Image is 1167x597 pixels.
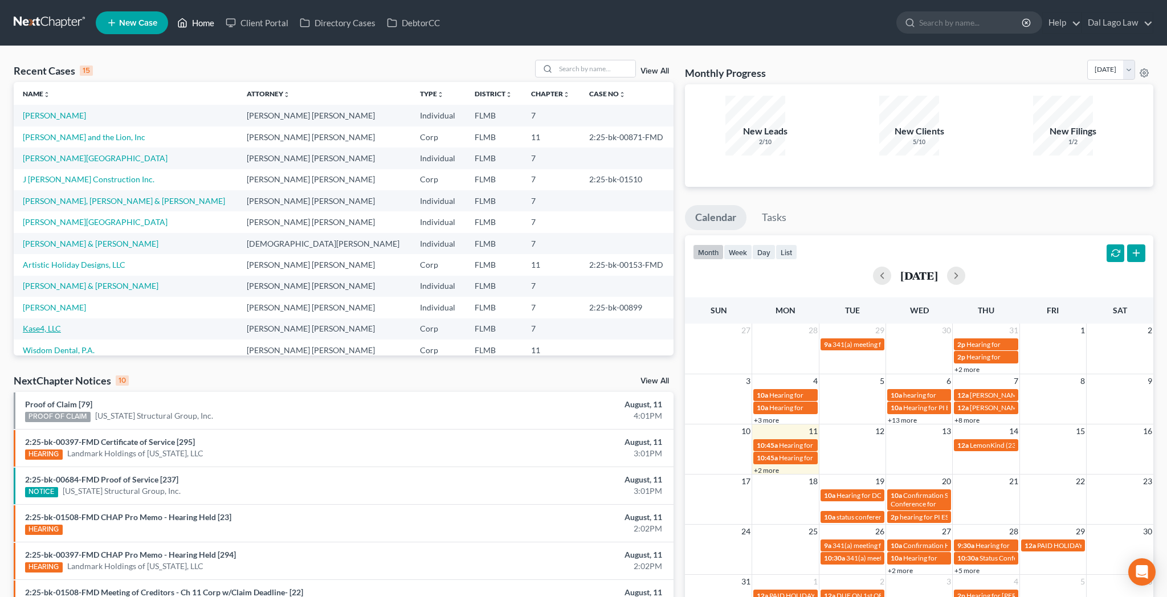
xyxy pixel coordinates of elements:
[23,132,145,142] a: [PERSON_NAME] and the Lion, Inc
[833,340,888,349] span: 341(a) meeting for
[957,541,974,550] span: 9:30a
[25,449,63,460] div: HEARING
[903,391,936,399] span: hearing for
[238,190,411,211] td: [PERSON_NAME] [PERSON_NAME]
[23,281,158,291] a: [PERSON_NAME] & [PERSON_NAME]
[522,297,580,318] td: 7
[116,375,129,386] div: 10
[903,403,985,412] span: Hearing for PI ESTATES LLC
[824,554,845,562] span: 10:30a
[67,561,203,572] a: Landmark Holdings of [US_STATE], LLC
[941,525,952,538] span: 27
[740,475,752,488] span: 17
[522,233,580,254] td: 7
[466,126,522,148] td: FLMB
[954,566,980,575] a: +5 more
[23,239,158,248] a: [PERSON_NAME] & [PERSON_NAME]
[837,513,900,521] span: status conference for
[1075,424,1086,438] span: 15
[522,254,580,275] td: 11
[1047,305,1059,315] span: Fri
[475,89,512,98] a: Districtunfold_more
[238,318,411,340] td: [PERSON_NAME] [PERSON_NAME]
[238,233,411,254] td: [DEMOGRAPHIC_DATA][PERSON_NAME]
[945,374,952,388] span: 6
[411,254,465,275] td: Corp
[522,126,580,148] td: 11
[458,436,662,448] div: August, 11
[1075,475,1086,488] span: 22
[1082,13,1153,33] a: Dal Lago Law
[466,211,522,232] td: FLMB
[23,174,154,184] a: J [PERSON_NAME] Construction Inc.
[411,148,465,169] td: Individual
[903,554,937,562] span: Hearing for
[238,105,411,126] td: [PERSON_NAME] [PERSON_NAME]
[1142,475,1153,488] span: 23
[845,305,860,315] span: Tue
[1079,324,1086,337] span: 1
[466,233,522,254] td: FLMB
[437,91,444,98] i: unfold_more
[640,377,669,385] a: View All
[685,66,766,80] h3: Monthly Progress
[14,64,93,77] div: Recent Cases
[458,410,662,422] div: 4:01PM
[1008,324,1019,337] span: 31
[238,297,411,318] td: [PERSON_NAME] [PERSON_NAME]
[25,437,195,447] a: 2:25-bk-00397-FMD Certificate of Service [295]
[812,575,819,588] span: 1
[779,453,875,462] span: Hearing for Wisdom Dental, P.A.
[522,211,580,232] td: 7
[900,513,980,521] span: hearing for PI ESTATES LLC
[752,244,776,260] button: day
[740,424,752,438] span: 10
[685,205,746,230] a: Calendar
[807,525,819,538] span: 25
[411,297,465,318] td: Individual
[25,562,63,573] div: HEARING
[900,269,938,281] h2: [DATE]
[589,89,626,98] a: Case Nounfold_more
[522,169,580,190] td: 7
[531,89,570,98] a: Chapterunfold_more
[458,448,662,459] div: 3:01PM
[466,169,522,190] td: FLMB
[879,138,959,146] div: 5/10
[23,89,50,98] a: Nameunfold_more
[1079,374,1086,388] span: 8
[1008,525,1019,538] span: 28
[238,169,411,190] td: [PERSON_NAME] [PERSON_NAME]
[776,244,797,260] button: list
[754,466,779,475] a: +2 more
[776,305,795,315] span: Mon
[1075,525,1086,538] span: 29
[1008,424,1019,438] span: 14
[757,403,768,412] span: 10a
[757,441,778,449] span: 10:45a
[754,416,779,424] a: +3 more
[812,374,819,388] span: 4
[769,391,803,399] span: Hearing for
[910,305,929,315] span: Wed
[25,475,178,484] a: 2:25-bk-00684-FMD Proof of Service [237]
[807,475,819,488] span: 18
[954,416,980,424] a: +8 more
[745,374,752,388] span: 3
[411,169,465,190] td: Corp
[172,13,220,33] a: Home
[957,441,969,449] span: 12a
[458,485,662,497] div: 3:01PM
[957,340,965,349] span: 2p
[725,138,805,146] div: 2/10
[1033,138,1113,146] div: 1/2
[556,60,635,77] input: Search by name...
[238,340,411,361] td: [PERSON_NAME] [PERSON_NAME]
[411,318,465,340] td: Corp
[1142,424,1153,438] span: 16
[43,91,50,98] i: unfold_more
[23,111,86,120] a: [PERSON_NAME]
[80,66,93,76] div: 15
[458,549,662,561] div: August, 11
[522,318,580,340] td: 7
